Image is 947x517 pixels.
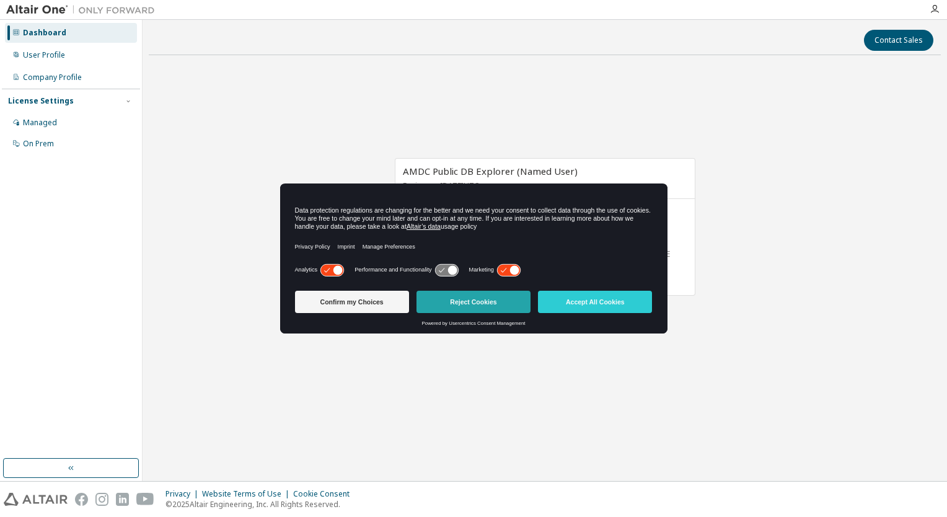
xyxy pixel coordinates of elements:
[23,139,54,149] div: On Prem
[165,499,357,510] p: © 2025 Altair Engineering, Inc. All Rights Reserved.
[23,73,82,82] div: Company Profile
[8,96,74,106] div: License Settings
[403,165,578,177] span: AMDC Public DB Explorer (Named User)
[6,4,161,16] img: Altair One
[202,489,293,499] div: Website Terms of Use
[116,493,129,506] img: linkedin.svg
[4,493,68,506] img: altair_logo.svg
[23,28,66,38] div: Dashboard
[23,50,65,60] div: User Profile
[75,493,88,506] img: facebook.svg
[23,118,57,128] div: Managed
[165,489,202,499] div: Privacy
[403,180,684,191] p: Expires on [DATE] UTC
[293,489,357,499] div: Cookie Consent
[864,30,933,51] button: Contact Sales
[95,493,108,506] img: instagram.svg
[136,493,154,506] img: youtube.svg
